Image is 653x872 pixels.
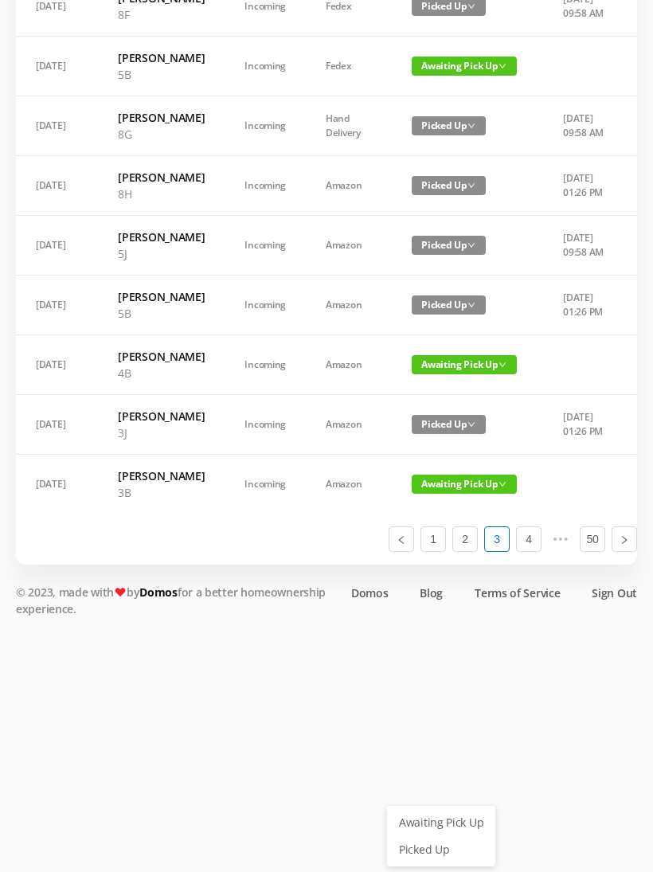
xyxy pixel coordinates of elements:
i: icon: down [499,62,506,70]
td: Incoming [225,455,306,514]
p: 4B [118,365,205,381]
a: Sign Out [592,585,637,601]
li: 50 [580,526,605,552]
h6: [PERSON_NAME] [118,467,205,484]
td: [DATE] 01:26 PM [543,395,627,455]
i: icon: left [397,535,406,545]
h6: [PERSON_NAME] [118,348,205,365]
li: 3 [484,526,510,552]
span: Awaiting Pick Up [412,57,517,76]
td: Incoming [225,156,306,216]
a: Domos [351,585,389,601]
td: Hand Delivery [306,96,392,156]
a: 3 [485,527,509,551]
td: Amazon [306,156,392,216]
li: Next 5 Pages [548,526,573,552]
td: [DATE] [16,395,98,455]
td: [DATE] [16,455,98,514]
span: Picked Up [412,415,486,434]
td: [DATE] [16,335,98,395]
li: 1 [420,526,446,552]
i: icon: down [467,2,475,10]
a: Domos [139,585,178,600]
i: icon: right [620,535,629,545]
h6: [PERSON_NAME] [118,109,205,126]
td: Incoming [225,335,306,395]
a: Picked Up [389,837,493,862]
td: Incoming [225,276,306,335]
i: icon: down [467,301,475,309]
h6: [PERSON_NAME] [118,408,205,424]
span: Picked Up [412,236,486,255]
span: Picked Up [412,295,486,315]
i: icon: down [467,420,475,428]
a: 4 [517,527,541,551]
i: icon: down [467,122,475,130]
a: Awaiting Pick Up [389,810,493,835]
td: Amazon [306,276,392,335]
li: 2 [452,526,478,552]
span: ••• [548,526,573,552]
td: [DATE] [16,276,98,335]
h6: [PERSON_NAME] [118,169,205,186]
td: Fedex [306,37,392,96]
td: [DATE] [16,216,98,276]
a: 2 [453,527,477,551]
td: [DATE] [16,37,98,96]
span: Awaiting Pick Up [412,355,517,374]
td: Amazon [306,216,392,276]
td: [DATE] 01:26 PM [543,276,627,335]
i: icon: down [467,241,475,249]
td: Amazon [306,335,392,395]
p: 8H [118,186,205,202]
p: 5B [118,66,205,83]
h6: [PERSON_NAME] [118,229,205,245]
td: [DATE] 09:58 AM [543,96,627,156]
td: [DATE] 01:26 PM [543,156,627,216]
span: Awaiting Pick Up [412,475,517,494]
span: Picked Up [412,116,486,135]
a: 1 [421,527,445,551]
a: Blog [420,585,443,601]
li: Next Page [612,526,637,552]
li: 4 [516,526,542,552]
h6: [PERSON_NAME] [118,49,205,66]
td: Incoming [225,96,306,156]
p: 5B [118,305,205,322]
span: Picked Up [412,176,486,195]
i: icon: down [499,480,506,488]
p: 8F [118,6,205,23]
p: 8G [118,126,205,143]
i: icon: down [467,182,475,190]
td: Incoming [225,216,306,276]
a: 50 [581,527,604,551]
td: Incoming [225,37,306,96]
p: 5J [118,245,205,262]
td: [DATE] 09:58 AM [543,216,627,276]
p: 3J [118,424,205,441]
td: [DATE] [16,96,98,156]
a: Terms of Service [475,585,560,601]
td: Amazon [306,395,392,455]
h6: [PERSON_NAME] [118,288,205,305]
li: Previous Page [389,526,414,552]
td: Incoming [225,395,306,455]
p: 3B [118,484,205,501]
td: [DATE] [16,156,98,216]
i: icon: down [499,361,506,369]
p: © 2023, made with by for a better homeownership experience. [16,584,334,617]
td: Amazon [306,455,392,514]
